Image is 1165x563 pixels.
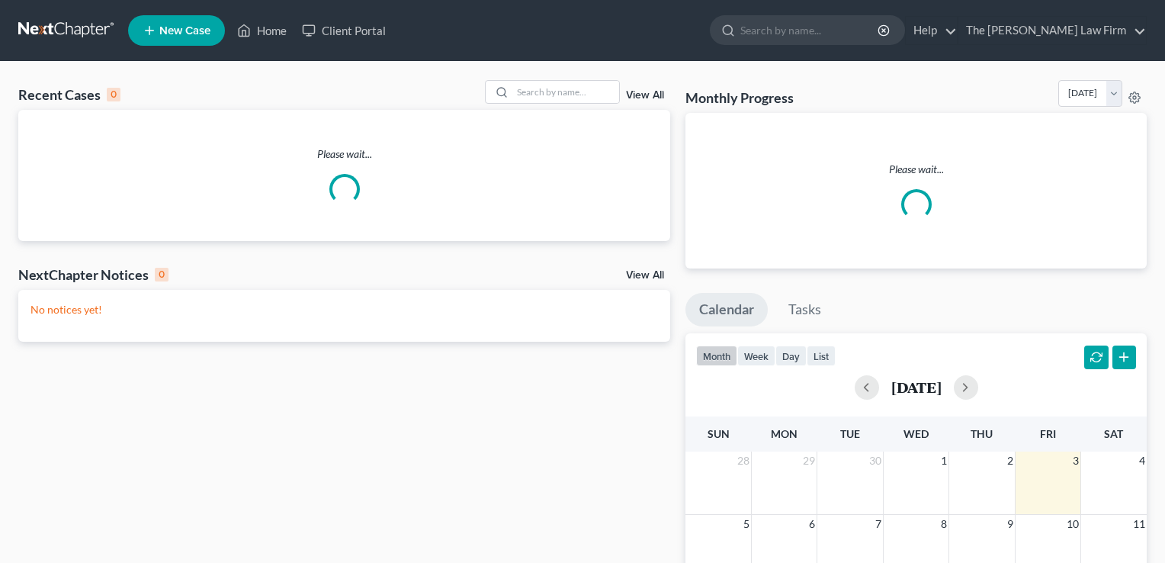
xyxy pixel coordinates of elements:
span: 1 [939,452,948,470]
div: 0 [155,268,168,281]
div: 0 [107,88,120,101]
p: Please wait... [18,146,670,162]
button: week [737,346,775,366]
span: Sun [708,427,730,440]
div: NextChapter Notices [18,265,168,284]
span: 6 [807,515,817,533]
button: month [696,346,737,366]
a: Home [229,17,294,44]
span: Sat [1104,427,1123,440]
span: 8 [939,515,948,533]
a: Client Portal [294,17,393,44]
input: Search by name... [740,16,880,44]
span: 11 [1131,515,1147,533]
h3: Monthly Progress [685,88,794,107]
span: 2 [1006,452,1015,470]
span: 4 [1138,452,1147,470]
span: Tue [840,427,860,440]
input: Search by name... [512,81,619,103]
a: The [PERSON_NAME] Law Firm [958,17,1146,44]
span: Wed [903,427,929,440]
a: View All [626,270,664,281]
span: 30 [868,452,883,470]
h2: [DATE] [891,379,942,395]
span: 3 [1071,452,1080,470]
a: Calendar [685,293,768,327]
a: View All [626,90,664,101]
button: day [775,346,807,366]
span: 9 [1006,515,1015,533]
span: 28 [736,452,751,470]
span: Mon [771,427,798,440]
span: Fri [1040,427,1056,440]
span: Thu [971,427,993,440]
span: New Case [159,25,210,37]
a: Help [906,17,957,44]
span: 7 [874,515,883,533]
span: 10 [1065,515,1080,533]
button: list [807,346,836,366]
span: 29 [801,452,817,470]
span: 5 [742,515,751,533]
a: Tasks [775,293,835,327]
p: No notices yet! [30,302,658,317]
p: Please wait... [698,162,1135,177]
div: Recent Cases [18,85,120,104]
